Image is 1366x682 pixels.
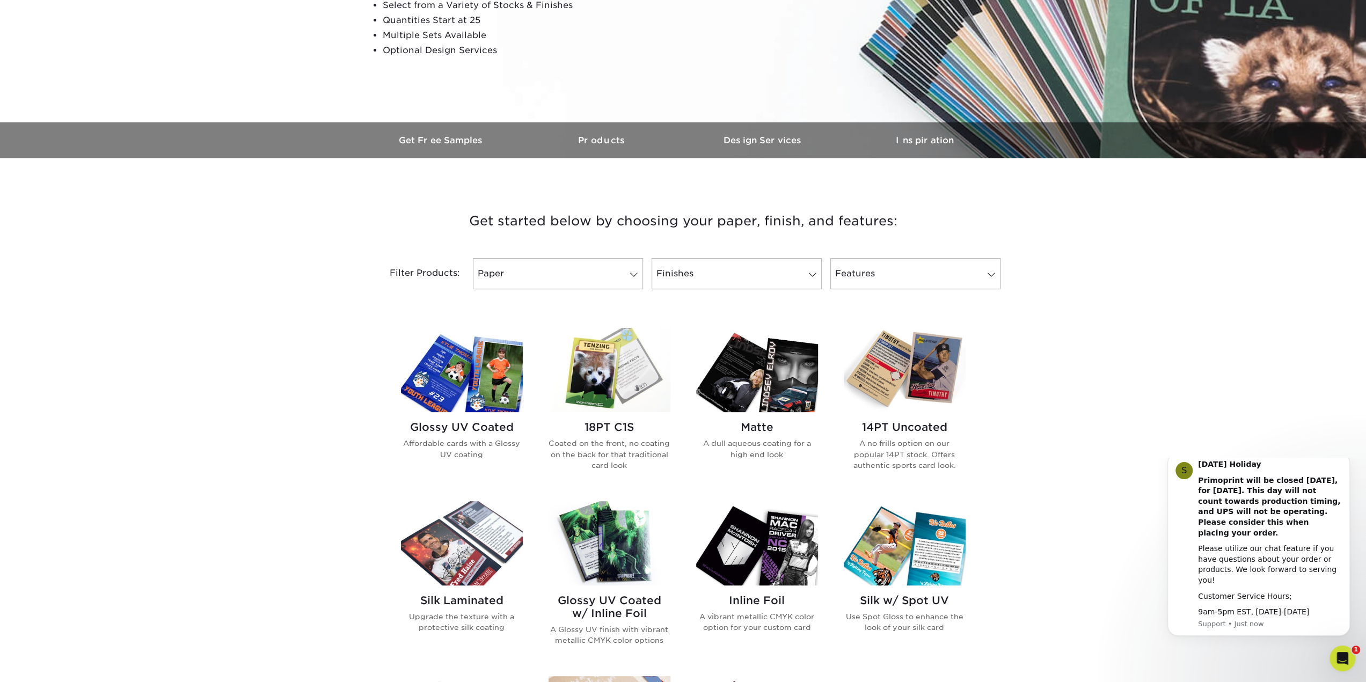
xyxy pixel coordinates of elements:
[844,328,966,488] a: 14PT Uncoated Trading Cards 14PT Uncoated A no frills option on our popular 14PT stock. Offers au...
[1151,458,1366,653] iframe: Intercom notifications message
[361,135,522,145] h3: Get Free Samples
[696,328,818,412] img: Matte Trading Cards
[401,421,523,434] h2: Glossy UV Coated
[844,611,966,633] p: Use Spot Gloss to enhance the look of your silk card
[549,501,670,585] img: Glossy UV Coated w/ Inline Foil Trading Cards
[844,438,966,471] p: A no frills option on our popular 14PT stock. Offers authentic sports card look.
[549,624,670,646] p: A Glossy UV finish with vibrant metallic CMYK color options
[473,258,643,289] a: Paper
[696,501,818,663] a: Inline Foil Trading Cards Inline Foil A vibrant metallic CMYK color option for your custom card
[383,28,642,43] li: Multiple Sets Available
[844,135,1005,145] h3: Inspiration
[844,421,966,434] h2: 14PT Uncoated
[696,438,818,460] p: A dull aqueous coating for a high end look
[401,438,523,460] p: Affordable cards with a Glossy UV coating
[401,501,523,663] a: Silk Laminated Trading Cards Silk Laminated Upgrade the texture with a protective silk coating
[683,122,844,158] a: Design Services
[830,258,1000,289] a: Features
[401,611,523,633] p: Upgrade the texture with a protective silk coating
[47,2,191,160] div: Message content
[652,258,822,289] a: Finishes
[361,122,522,158] a: Get Free Samples
[696,501,818,585] img: Inline Foil Trading Cards
[549,594,670,620] h2: Glossy UV Coated w/ Inline Foil
[844,122,1005,158] a: Inspiration
[844,328,966,412] img: 14PT Uncoated Trading Cards
[522,135,683,145] h3: Products
[844,501,966,585] img: Silk w/ Spot UV Trading Cards
[696,421,818,434] h2: Matte
[696,328,818,488] a: Matte Trading Cards Matte A dull aqueous coating for a high end look
[549,328,670,412] img: 18PT C1S Trading Cards
[549,438,670,471] p: Coated on the front, no coating on the back for that traditional card look
[383,43,642,58] li: Optional Design Services
[1352,646,1360,654] span: 1
[24,4,41,21] div: Profile image for Support
[696,594,818,607] h2: Inline Foil
[549,421,670,434] h2: 18PT C1S
[522,122,683,158] a: Products
[401,328,523,412] img: Glossy UV Coated Trading Cards
[47,162,191,171] p: Message from Support, sent Just now
[401,328,523,488] a: Glossy UV Coated Trading Cards Glossy UV Coated Affordable cards with a Glossy UV coating
[1330,646,1355,671] iframe: Intercom live chat
[47,86,191,128] div: Please utilize our chat feature if you have questions about your order or products. We look forwa...
[401,594,523,607] h2: Silk Laminated
[361,258,469,289] div: Filter Products:
[844,501,966,663] a: Silk w/ Spot UV Trading Cards Silk w/ Spot UV Use Spot Gloss to enhance the look of your silk card
[47,18,189,79] b: Primoprint will be closed [DATE], for [DATE]. This day will not count towards production timing, ...
[3,649,91,678] iframe: Google Customer Reviews
[47,149,191,160] div: 9am-5pm EST, [DATE]-[DATE]
[549,501,670,663] a: Glossy UV Coated w/ Inline Foil Trading Cards Glossy UV Coated w/ Inline Foil A Glossy UV finish ...
[549,328,670,488] a: 18PT C1S Trading Cards 18PT C1S Coated on the front, no coating on the back for that traditional ...
[369,197,997,245] h3: Get started below by choosing your paper, finish, and features:
[47,2,109,11] b: [DATE] Holiday
[401,501,523,585] img: Silk Laminated Trading Cards
[47,134,191,144] div: Customer Service Hours;
[683,135,844,145] h3: Design Services
[696,611,818,633] p: A vibrant metallic CMYK color option for your custom card
[844,594,966,607] h2: Silk w/ Spot UV
[383,13,642,28] li: Quantities Start at 25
